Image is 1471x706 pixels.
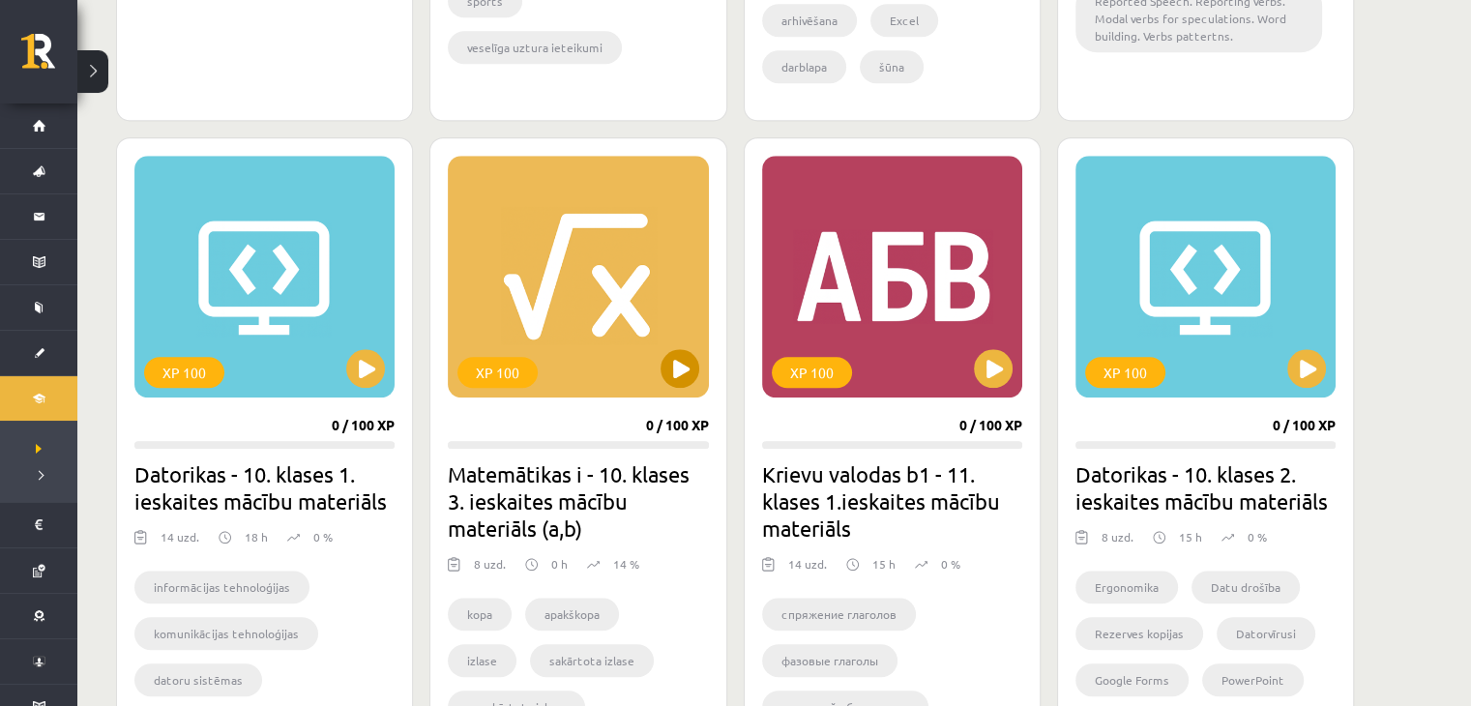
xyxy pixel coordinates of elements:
[474,555,506,584] div: 8 uzd.
[1192,571,1300,603] li: Datu drošība
[134,617,318,650] li: komunikācijas tehnoloģijas
[448,644,516,677] li: izlase
[1075,617,1203,650] li: Rezerves kopijas
[788,555,827,584] div: 14 uzd.
[1248,528,1267,545] p: 0 %
[134,663,262,696] li: datoru sistēmas
[1202,663,1304,696] li: PowerPoint
[530,644,654,677] li: sakārtota izlase
[134,571,309,603] li: informācijas tehnoloģijas
[313,528,333,545] p: 0 %
[762,598,916,631] li: cпряжение глаголов
[551,555,568,573] p: 0 h
[1217,617,1315,650] li: Datorvīrusi
[1085,357,1165,388] div: XP 100
[1102,528,1133,557] div: 8 uzd.
[870,4,938,37] li: Excel
[144,357,224,388] div: XP 100
[941,555,960,573] p: 0 %
[762,50,846,83] li: darblapa
[161,528,199,557] div: 14 uzd.
[772,357,852,388] div: XP 100
[457,357,538,388] div: XP 100
[21,34,77,82] a: Rīgas 1. Tālmācības vidusskola
[762,644,897,677] li: фазовые глаголы
[762,460,1022,542] h2: Krievu valodas b1 - 11. klases 1.ieskaites mācību materiāls
[762,4,857,37] li: arhivēšana
[448,460,708,542] h2: Matemātikas i - 10. klases 3. ieskaites mācību materiāls (a,b)
[1075,663,1189,696] li: Google Forms
[448,31,622,64] li: veselīga uztura ieteikumi
[1075,460,1336,515] h2: Datorikas - 10. klases 2. ieskaites mācību materiāls
[872,555,896,573] p: 15 h
[1179,528,1202,545] p: 15 h
[860,50,924,83] li: šūna
[134,460,395,515] h2: Datorikas - 10. klases 1. ieskaites mācību materiāls
[1075,571,1178,603] li: Ergonomika
[525,598,619,631] li: apakškopa
[613,555,639,573] p: 14 %
[448,598,512,631] li: kopa
[245,528,268,545] p: 18 h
